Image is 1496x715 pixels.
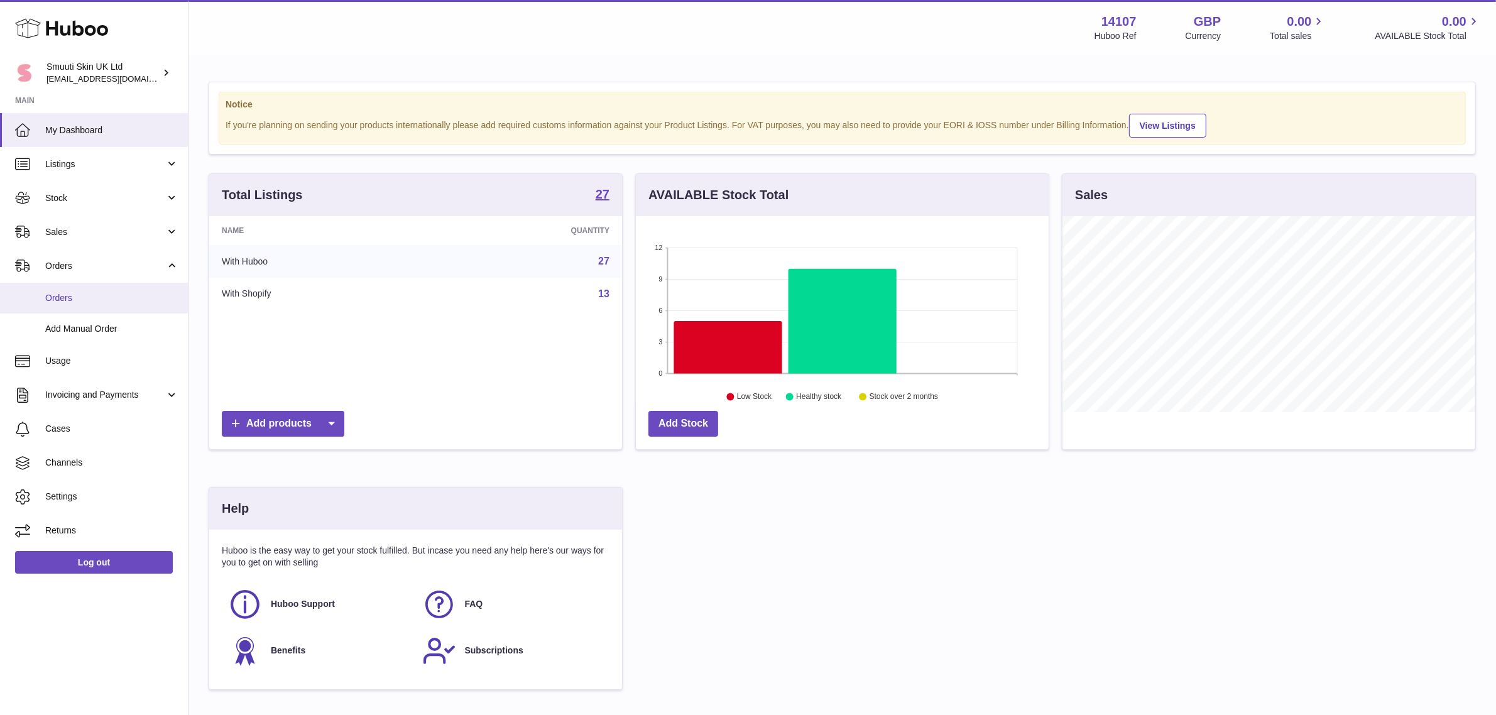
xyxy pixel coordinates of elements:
text: Stock over 2 months [870,393,938,401]
a: View Listings [1129,114,1206,138]
h3: Help [222,500,249,517]
div: If you're planning on sending your products internationally please add required customs informati... [226,112,1459,138]
text: Low Stock [737,393,772,401]
th: Quantity [432,216,622,245]
span: Total sales [1270,30,1326,42]
a: Add Stock [648,411,718,437]
text: 12 [655,244,662,251]
a: Benefits [228,634,410,668]
span: Benefits [271,645,305,657]
div: Currency [1186,30,1221,42]
a: 27 [598,256,609,266]
strong: GBP [1194,13,1221,30]
text: 9 [658,275,662,283]
h3: Total Listings [222,187,303,204]
th: Name [209,216,432,245]
span: Orders [45,260,165,272]
span: Settings [45,491,178,503]
a: 13 [598,288,609,299]
text: 0 [658,369,662,377]
span: 0.00 [1442,13,1466,30]
span: 0.00 [1287,13,1312,30]
strong: 14107 [1101,13,1137,30]
td: With Huboo [209,245,432,278]
span: Channels [45,457,178,469]
text: 3 [658,338,662,346]
span: Add Manual Order [45,323,178,335]
a: 27 [596,188,609,203]
text: 6 [658,307,662,314]
text: Healthy stock [796,393,842,401]
span: Invoicing and Payments [45,389,165,401]
span: Stock [45,192,165,204]
p: Huboo is the easy way to get your stock fulfilled. But incase you need any help here's our ways f... [222,545,609,569]
a: Subscriptions [422,634,604,668]
span: AVAILABLE Stock Total [1375,30,1481,42]
img: internalAdmin-14107@internal.huboo.com [15,63,34,82]
td: With Shopify [209,278,432,310]
span: Returns [45,525,178,537]
span: FAQ [465,598,483,610]
span: Sales [45,226,165,238]
div: Huboo Ref [1095,30,1137,42]
span: Orders [45,292,178,304]
a: Huboo Support [228,587,410,621]
a: Log out [15,551,173,574]
span: Subscriptions [465,645,523,657]
span: [EMAIL_ADDRESS][DOMAIN_NAME] [46,74,185,84]
h3: Sales [1075,187,1108,204]
span: Usage [45,355,178,367]
span: Cases [45,423,178,435]
span: Listings [45,158,165,170]
a: Add products [222,411,344,437]
a: FAQ [422,587,604,621]
a: 0.00 AVAILABLE Stock Total [1375,13,1481,42]
div: Smuuti Skin UK Ltd [46,61,160,85]
a: 0.00 Total sales [1270,13,1326,42]
strong: 27 [596,188,609,200]
strong: Notice [226,99,1459,111]
h3: AVAILABLE Stock Total [648,187,789,204]
span: My Dashboard [45,124,178,136]
span: Huboo Support [271,598,335,610]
